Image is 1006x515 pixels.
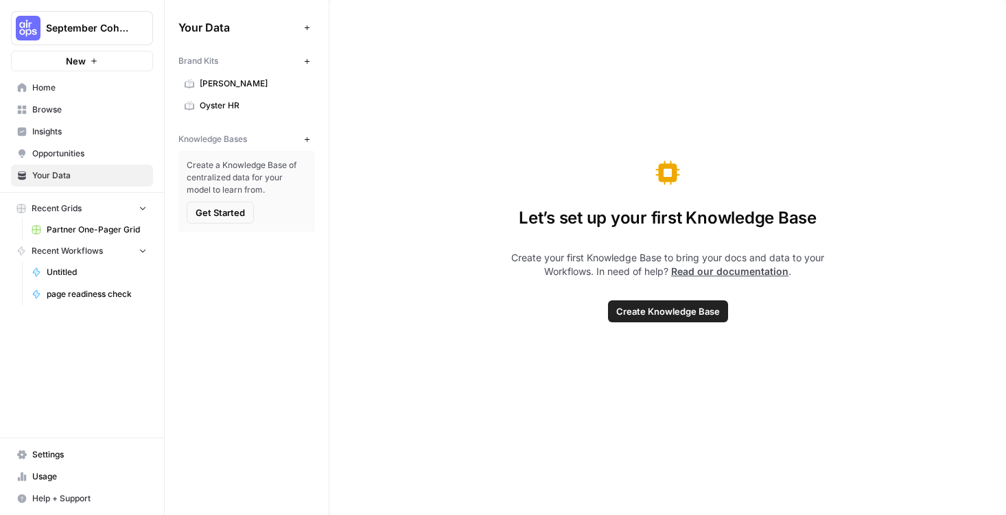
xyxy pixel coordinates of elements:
[187,202,254,224] button: Get Started
[32,448,147,461] span: Settings
[178,133,247,145] span: Knowledge Bases
[200,99,309,112] span: Oyster HR
[32,470,147,483] span: Usage
[608,300,728,322] button: Create Knowledge Base
[25,261,153,283] a: Untitled
[32,245,103,257] span: Recent Workflows
[32,202,82,215] span: Recent Grids
[32,104,147,116] span: Browse
[32,492,147,505] span: Help + Support
[11,444,153,466] a: Settings
[519,207,817,229] span: Let’s set up your first Knowledge Base
[178,19,299,36] span: Your Data
[11,11,153,45] button: Workspace: September Cohort
[11,77,153,99] a: Home
[25,283,153,305] a: page readiness check
[32,169,147,182] span: Your Data
[32,147,147,160] span: Opportunities
[11,488,153,510] button: Help + Support
[11,121,153,143] a: Insights
[32,82,147,94] span: Home
[616,304,720,318] span: Create Knowledge Base
[16,16,40,40] img: September Cohort Logo
[178,95,315,117] a: Oyster HR
[11,198,153,219] button: Recent Grids
[178,73,315,95] a: [PERSON_NAME]
[187,159,307,196] span: Create a Knowledge Base of centralized data for your model to learn from.
[492,251,843,278] span: Create your first Knowledge Base to bring your docs and data to your Workflows. In need of help? .
[11,466,153,488] a: Usage
[66,54,86,68] span: New
[200,77,309,90] span: [PERSON_NAME]
[11,51,153,71] button: New
[178,55,218,67] span: Brand Kits
[11,143,153,165] a: Opportunities
[46,21,129,35] span: September Cohort
[25,219,153,241] a: Partner One-Pager Grid
[671,265,788,277] a: Read our documentation
[11,165,153,187] a: Your Data
[196,206,245,219] span: Get Started
[32,125,147,138] span: Insights
[47,288,147,300] span: page readiness check
[47,266,147,278] span: Untitled
[11,99,153,121] a: Browse
[47,224,147,236] span: Partner One-Pager Grid
[11,241,153,261] button: Recent Workflows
